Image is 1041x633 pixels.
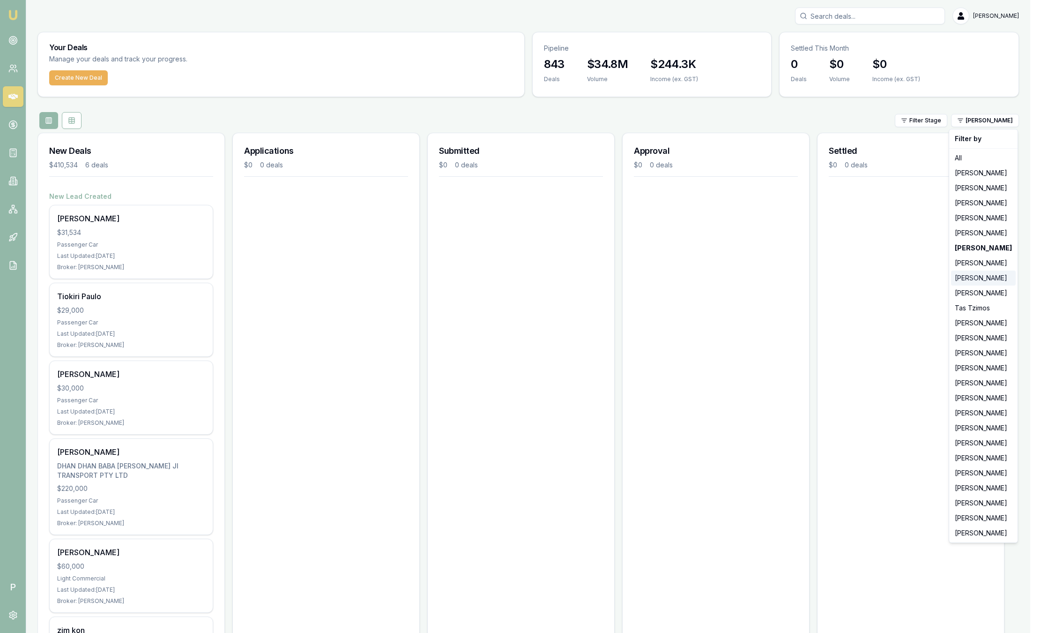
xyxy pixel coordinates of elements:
div: [PERSON_NAME] [951,436,1016,451]
div: Filter by [951,131,1016,146]
div: [PERSON_NAME] [951,391,1016,406]
div: [PERSON_NAME] [951,256,1016,271]
div: [PERSON_NAME] [951,466,1016,481]
div: [PERSON_NAME] [951,481,1016,496]
div: [PERSON_NAME] [951,496,1016,511]
div: [PERSON_NAME] [951,181,1016,196]
div: [PERSON_NAME] [951,316,1016,331]
div: [PERSON_NAME] [951,526,1016,541]
div: [PERSON_NAME] [951,211,1016,226]
div: All [951,151,1016,166]
div: [PERSON_NAME] [951,196,1016,211]
strong: [PERSON_NAME] [955,243,1012,253]
div: [PERSON_NAME] [951,376,1016,391]
div: [PERSON_NAME] [951,421,1016,436]
div: [PERSON_NAME] [951,166,1016,181]
div: [PERSON_NAME] [951,271,1016,286]
div: [PERSON_NAME] [951,406,1016,421]
div: [PERSON_NAME] [951,511,1016,526]
div: [PERSON_NAME] [951,226,1016,241]
div: Tas Tzimos [951,301,1016,316]
div: [PERSON_NAME] [951,346,1016,361]
div: [PERSON_NAME] [951,451,1016,466]
div: [PERSON_NAME] [951,286,1016,301]
div: [PERSON_NAME] [951,331,1016,346]
div: [PERSON_NAME] [951,361,1016,376]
